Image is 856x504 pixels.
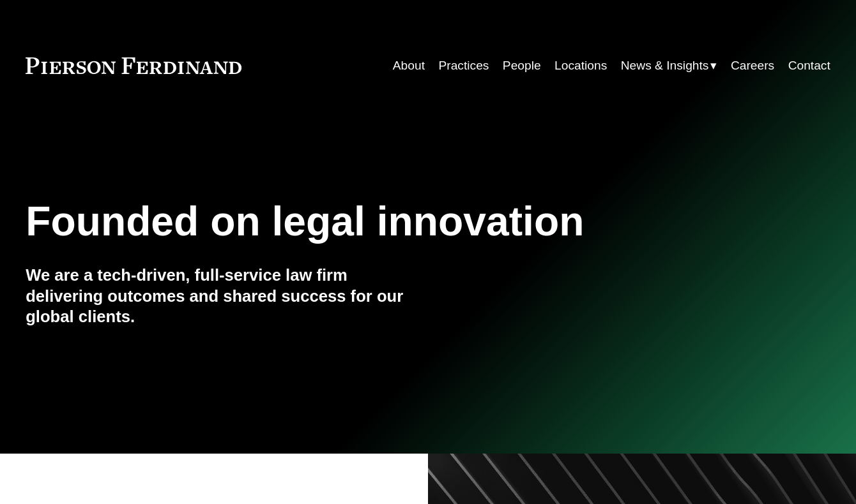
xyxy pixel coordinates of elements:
[503,54,541,78] a: People
[621,54,717,78] a: folder dropdown
[788,54,830,78] a: Contact
[731,54,774,78] a: Careers
[438,54,489,78] a: Practices
[554,54,607,78] a: Locations
[26,198,696,245] h1: Founded on legal innovation
[26,265,428,327] h4: We are a tech-driven, full-service law firm delivering outcomes and shared success for our global...
[393,54,425,78] a: About
[621,55,709,77] span: News & Insights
